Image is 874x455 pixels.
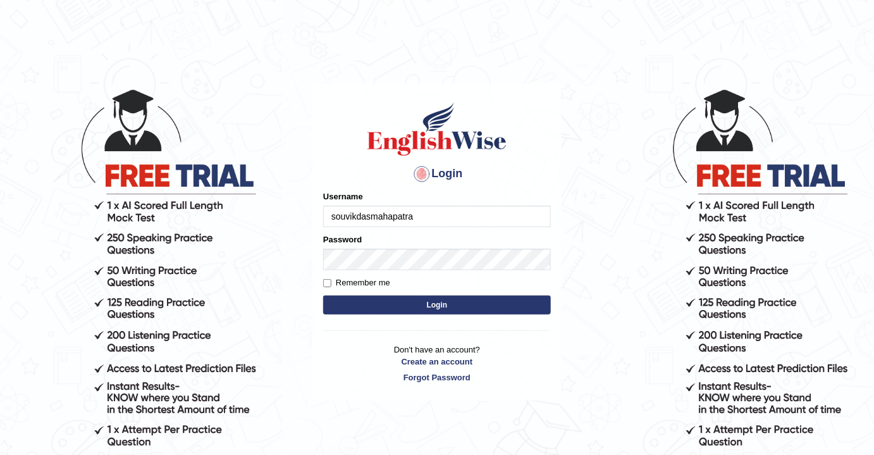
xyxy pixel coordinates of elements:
label: Remember me [323,277,390,289]
h4: Login [323,164,551,184]
img: Logo of English Wise sign in for intelligent practice with AI [365,101,509,158]
label: Password [323,234,362,246]
button: Login [323,296,551,315]
input: Remember me [323,279,331,287]
label: Username [323,190,363,203]
a: Forgot Password [323,371,551,383]
a: Create an account [323,356,551,368]
p: Don't have an account? [323,344,551,383]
